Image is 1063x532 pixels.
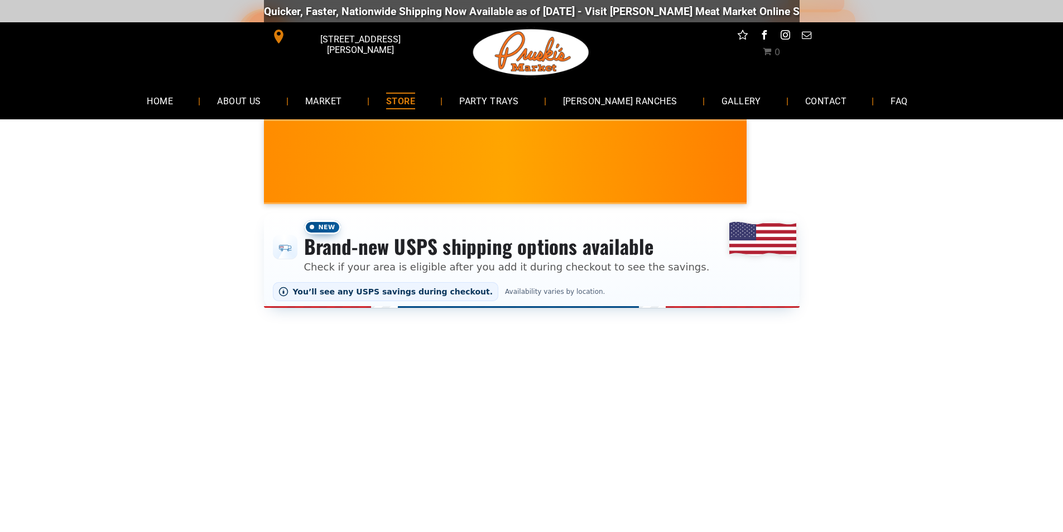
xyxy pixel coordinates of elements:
div: Shipping options announcement [264,213,800,308]
a: facebook [757,28,771,45]
a: [PERSON_NAME] RANCHES [546,86,694,115]
p: Check if your area is eligible after you add it during checkout to see the savings. [304,259,710,274]
a: instagram [778,28,792,45]
span: New [304,220,341,234]
a: FAQ [874,86,924,115]
span: 0 [775,47,780,57]
span: You’ll see any USPS savings during checkout. [293,287,493,296]
div: Quicker, Faster, Nationwide Shipping Now Available as of [DATE] - Visit [PERSON_NAME] Meat Market... [264,5,940,18]
a: HOME [130,86,190,115]
h3: Brand-new USPS shipping options available [304,234,710,259]
a: MARKET [288,86,359,115]
span: Availability varies by location. [503,288,607,296]
a: PARTY TRAYS [442,86,535,115]
a: Social network [735,28,750,45]
a: [STREET_ADDRESS][PERSON_NAME] [264,28,435,45]
a: CONTACT [788,86,863,115]
a: ABOUT US [200,86,278,115]
span: [STREET_ADDRESS][PERSON_NAME] [288,28,432,61]
a: STORE [369,86,432,115]
a: GALLERY [705,86,778,115]
img: Pruski-s+Market+HQ+Logo2-1920w.png [471,22,591,83]
a: email [799,28,814,45]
